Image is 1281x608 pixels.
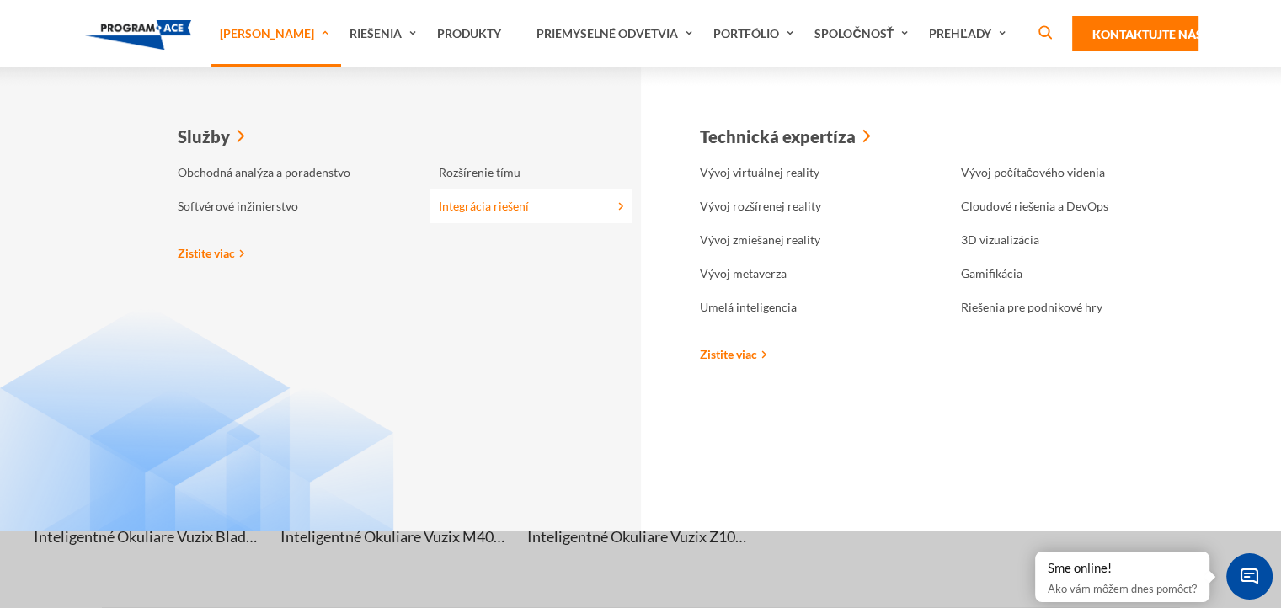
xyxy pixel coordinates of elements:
[953,156,1155,189] a: Vývoj počítačového videnia
[961,300,1102,314] font: Riešenia pre podnikové hry
[953,189,1155,223] a: Cloudové riešenia a DevOps
[44,44,187,56] font: Doména: [DOMAIN_NAME]
[929,26,991,40] font: Prehľady
[1048,560,1112,575] font: Sme online!
[437,26,501,40] font: Produkty
[691,189,894,223] a: Vývoj rozšírenej reality
[700,126,856,147] font: Technická expertíza
[178,126,230,147] font: Služby
[439,165,520,179] font: Rozšírenie tímu
[691,291,894,324] a: Umelá inteligencia
[430,156,632,189] a: Rozšírenie tímu
[700,345,767,363] a: Zistite viac
[953,257,1155,291] a: Gamifikácia
[1048,582,1197,595] font: Ako vám môžem dnes pomôcť?
[700,199,821,213] font: Vývoj rozšírenej reality
[961,199,1108,213] font: Cloudové riešenia a DevOps
[179,99,340,111] font: Kľúčové slová podľa návštevnosti
[169,189,371,223] a: Softvérové ​​inžinierstvo
[76,27,105,40] font: 4.0.25
[814,26,894,40] font: Spoločnosť
[961,232,1039,247] font: 3D vizualizácia
[953,223,1155,257] a: 3D vizualizácia
[700,165,819,179] font: Vývoj virtuálnej reality
[700,232,820,247] font: Vývoj zmiešanej reality
[178,244,245,262] a: Zistite viac
[439,199,529,213] font: Integrácia riešení
[1226,553,1273,600] span: Miniaplikácia Chat
[691,118,879,156] a: Technická expertíza
[961,266,1022,280] font: Gamifikácia
[700,300,797,314] font: Umelá inteligencia
[430,189,632,223] a: Integrácia riešení
[45,98,59,111] img: tab_domain_overview_orange.svg
[1072,16,1198,51] a: Kontaktujte nás
[178,246,235,260] font: Zistite viac
[350,26,402,40] font: Riešenia
[47,27,76,40] font: verzia
[691,223,894,257] a: Vývoj zmiešanej reality
[85,20,192,50] img: Program-Ace
[700,266,787,280] font: Vývoj metaverza
[160,98,173,111] img: tab_keywords_by_traffic_grey.svg
[169,156,371,189] a: Obchodná analýza a poradenstvo
[691,156,894,189] a: Vývoj virtuálnej reality
[713,26,779,40] font: Portfólio
[27,27,40,40] img: logo_orange.svg
[178,199,298,213] font: Softvérové ​​inžinierstvo
[169,118,254,156] a: Služby
[691,257,894,291] a: Vývoj metaverza
[27,44,40,57] img: website_grey.svg
[700,347,757,361] font: Zistite viac
[64,99,143,111] font: Prehľad domény
[953,291,1155,324] a: Riešenia pre podnikové hry
[1092,27,1203,41] font: Kontaktujte nás
[178,165,350,179] font: Obchodná analýza a poradenstvo
[961,165,1105,179] font: Vývoj počítačového videnia
[220,26,314,40] font: [PERSON_NAME]
[536,26,678,40] font: Priemyselné odvetvia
